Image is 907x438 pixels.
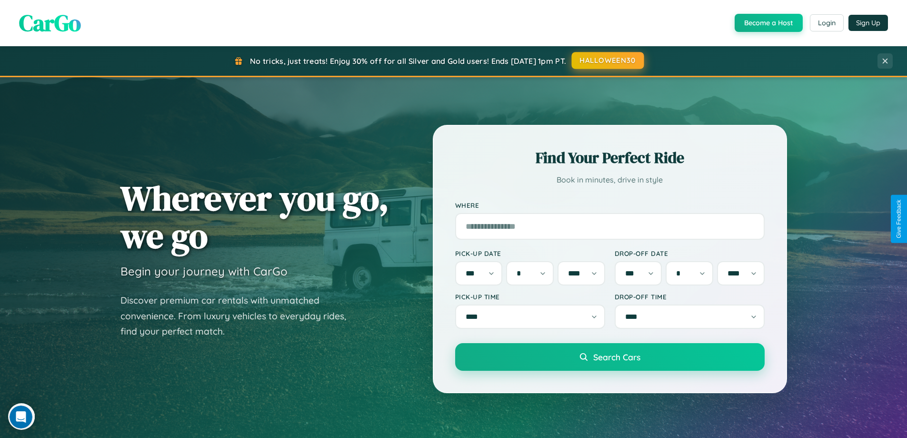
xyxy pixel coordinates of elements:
[455,173,765,187] p: Book in minutes, drive in style
[10,406,32,428] iframe: Intercom live chat
[572,52,644,69] button: HALLOWEEN30
[848,15,888,31] button: Sign Up
[455,343,765,371] button: Search Cars
[455,201,765,209] label: Where
[19,7,81,39] span: CarGo
[735,14,803,32] button: Become a Host
[455,147,765,168] h2: Find Your Perfect Ride
[120,293,359,339] p: Discover premium car rentals with unmatched convenience. From luxury vehicles to everyday rides, ...
[615,293,765,301] label: Drop-off Time
[250,56,566,66] span: No tricks, just treats! Enjoy 30% off for all Silver and Gold users! Ends [DATE] 1pm PT.
[8,403,35,430] iframe: Intercom live chat discovery launcher
[4,4,177,30] div: Open Intercom Messenger
[810,14,844,31] button: Login
[455,293,605,301] label: Pick-up Time
[615,249,765,257] label: Drop-off Date
[593,352,640,362] span: Search Cars
[120,264,288,278] h3: Begin your journey with CarGo
[455,249,605,257] label: Pick-up Date
[120,179,389,255] h1: Wherever you go, we go
[896,200,902,238] div: Give Feedback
